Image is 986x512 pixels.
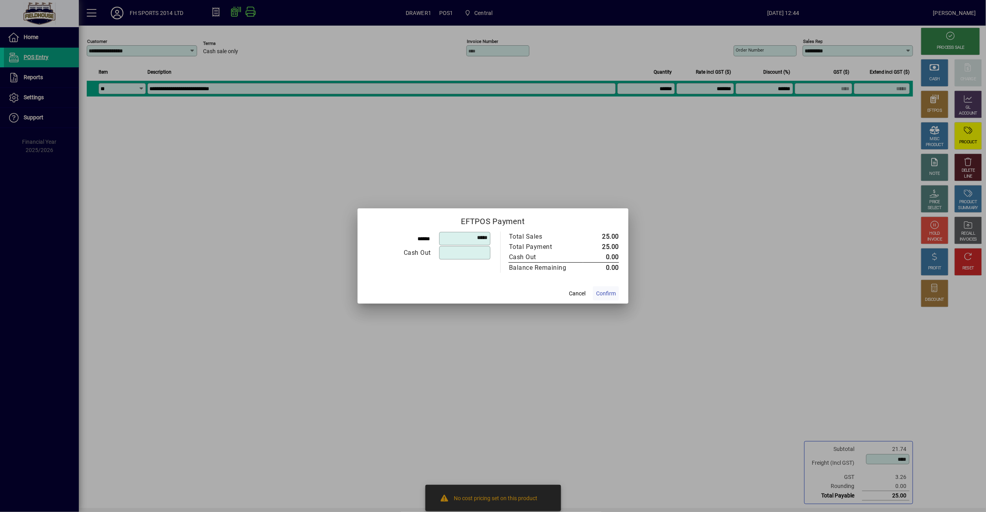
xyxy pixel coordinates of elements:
[593,286,619,301] button: Confirm
[367,248,431,258] div: Cash Out
[509,252,575,262] div: Cash Out
[509,232,583,242] td: Total Sales
[583,242,619,252] td: 25.00
[565,286,590,301] button: Cancel
[358,208,628,231] h2: EFTPOS Payment
[583,252,619,263] td: 0.00
[583,263,619,273] td: 0.00
[509,242,583,252] td: Total Payment
[596,289,616,298] span: Confirm
[583,232,619,242] td: 25.00
[509,263,575,273] div: Balance Remaining
[569,289,585,298] span: Cancel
